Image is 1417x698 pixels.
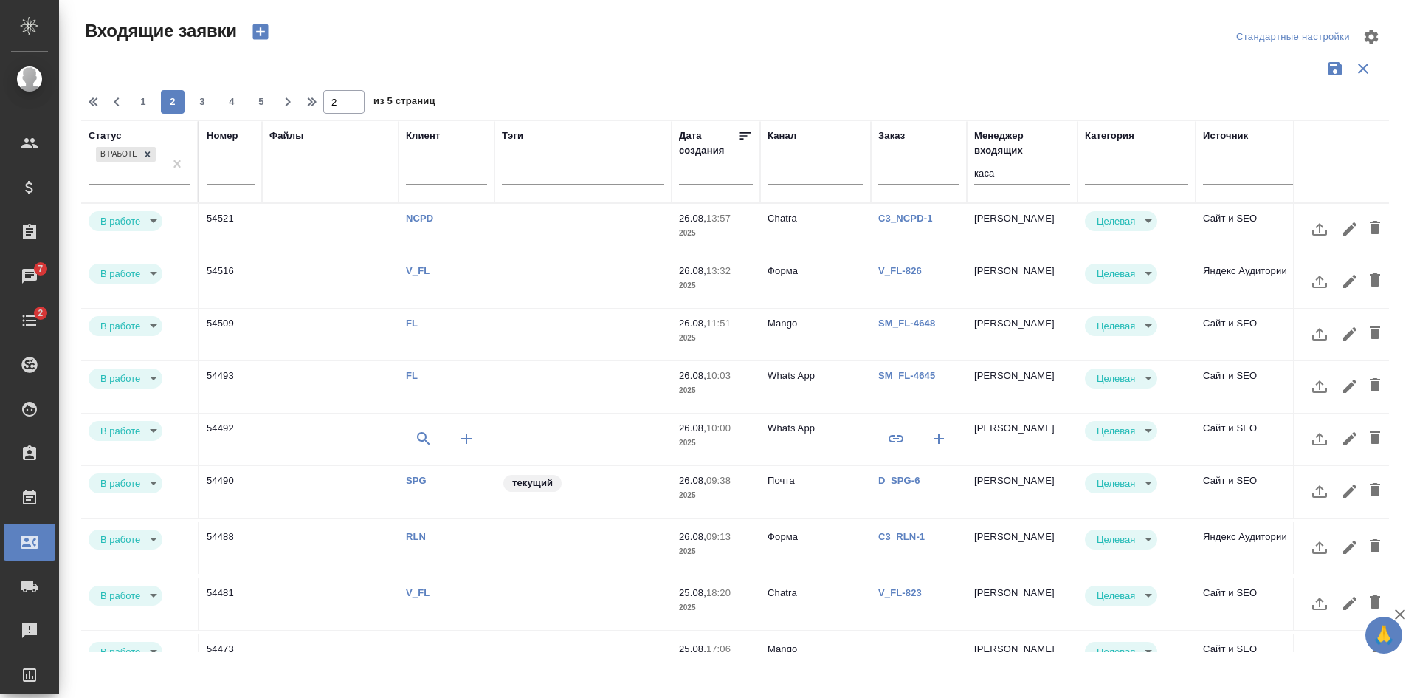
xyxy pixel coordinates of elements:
button: Редактировать [1337,586,1362,621]
button: 5 [249,90,273,114]
button: Выбрать клиента [406,421,441,456]
td: Mango [760,634,871,686]
button: В работе [96,646,145,658]
button: Удалить [1362,316,1387,352]
td: 54509 [199,309,262,360]
button: Загрузить файл [1302,642,1337,677]
p: 26.08, [679,531,706,542]
p: 26.08, [679,318,706,329]
span: 1 [131,95,155,109]
button: Редактировать [1337,369,1362,404]
td: Яндекс Аудитории [1196,256,1306,308]
div: В работе [89,211,162,231]
button: Удалить [1362,421,1387,456]
td: [PERSON_NAME] [967,309,1078,360]
p: 09:13 [706,531,731,542]
td: 54492 [199,414,262,465]
p: 25.08, [679,643,706,654]
td: [PERSON_NAME] [967,414,1078,465]
button: Создать клиента [449,642,484,677]
a: NCPD [406,213,433,224]
a: FL [406,370,418,381]
a: 2 [4,302,55,339]
a: FL [406,318,418,329]
div: В работе [96,147,139,162]
button: Сбросить фильтры [1349,55,1377,83]
a: SM_FL-4648 [878,318,935,329]
span: из 5 страниц [373,92,435,114]
button: Загрузить файл [1302,316,1337,352]
a: V_FL-823 [878,587,922,598]
div: Номер [207,129,238,143]
p: 10:00 [706,422,731,434]
p: 2025 [679,436,753,451]
button: 1 [131,90,155,114]
span: 2 [29,306,52,321]
td: [PERSON_NAME] [967,522,1078,574]
button: Редактировать [1337,473,1362,509]
button: Загрузить файл [1302,264,1337,299]
button: Удалить [1362,530,1387,565]
button: Целевая [1092,215,1140,227]
div: В работе [94,146,157,164]
button: В работе [96,372,145,385]
a: SM_FL-4645 [878,370,935,381]
td: Сайт и SEO [1196,309,1306,360]
button: Целевая [1092,589,1140,602]
td: Сайт и SEO [1196,634,1306,686]
div: В работе [1085,264,1157,284]
td: Яндекс Аудитории [1196,522,1306,574]
div: В работе [89,473,162,493]
button: В работе [96,533,145,546]
td: 54473 [199,634,262,686]
div: В работе [89,369,162,389]
button: В работе [96,267,145,280]
td: [PERSON_NAME] [967,361,1078,413]
div: В работе [89,642,162,662]
button: Редактировать [1337,642,1362,677]
td: Chatra [760,578,871,630]
button: Привязать к существующему заказу [878,421,914,456]
button: Выбрать клиента [406,642,441,677]
td: Mango [760,309,871,360]
p: 13:57 [706,213,731,224]
div: текущий [502,473,664,493]
td: Сайт и SEO [1196,361,1306,413]
p: 2025 [679,278,753,293]
p: 26.08, [679,475,706,486]
p: 10:03 [706,370,731,381]
td: 54516 [199,256,262,308]
div: Клиент [406,129,440,143]
div: Дата создания [679,129,738,158]
div: В работе [89,316,162,336]
td: Whats App [760,361,871,413]
button: Целевая [1092,477,1140,490]
button: 4 [220,90,244,114]
button: Создать заказ [921,421,956,456]
td: Форма [760,522,871,574]
span: 🙏 [1371,620,1396,651]
td: Форма [760,256,871,308]
div: В работе [89,421,162,441]
button: Загрузить файл [1302,530,1337,565]
button: Редактировать [1337,421,1362,456]
a: SPG [406,475,427,486]
button: Редактировать [1337,316,1362,352]
button: Удалить [1362,369,1387,404]
p: 25.08, [679,587,706,598]
div: Канал [768,129,796,143]
div: В работе [1085,369,1157,389]
a: RLN [406,531,426,542]
div: Источник [1203,129,1248,143]
button: Загрузить файл [1302,421,1337,456]
td: Сайт и SEO [1196,414,1306,465]
button: Целевая [1092,267,1140,280]
button: Редактировать [1337,530,1362,565]
p: 26.08, [679,265,706,276]
button: Целевая [1092,425,1140,437]
p: 26.08, [679,370,706,381]
button: Создать клиента [449,421,484,456]
p: 2025 [679,383,753,398]
td: Сайт и SEO [1196,466,1306,518]
div: Категория [1085,129,1134,143]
